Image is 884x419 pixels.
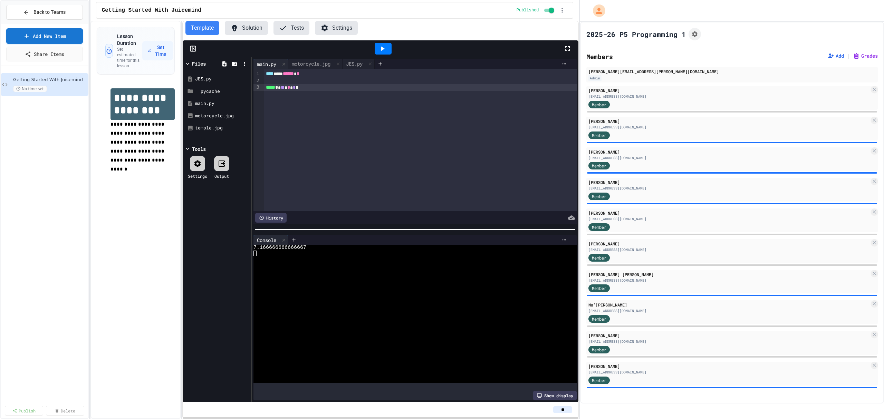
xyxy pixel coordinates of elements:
button: Assignment Settings [689,28,701,40]
div: [EMAIL_ADDRESS][DOMAIN_NAME] [588,125,869,130]
span: Member [592,132,606,138]
div: [PERSON_NAME] [588,210,869,216]
button: Back to Teams [6,5,83,20]
div: main.py [195,100,249,107]
h1: 2025-26 P5 Programming 1 [586,29,686,39]
div: [EMAIL_ADDRESS][DOMAIN_NAME] [588,339,869,344]
div: motorcycle.jpg [288,59,343,69]
div: JES.py [195,76,249,82]
div: History [255,213,287,223]
div: Settings [188,173,207,179]
span: Member [592,316,606,322]
button: Tests [273,21,309,35]
h3: Lesson Duration [117,33,142,47]
div: JES.py [343,60,366,67]
div: Files [192,60,206,67]
button: Template [185,21,219,35]
iframe: chat widget [855,391,877,412]
div: main.py [253,59,288,69]
div: motorcycle.jpg [195,113,249,119]
div: [PERSON_NAME] [588,179,869,185]
div: __pycache__ [195,88,249,95]
span: Published [517,8,539,13]
span: Member [592,377,606,383]
div: [PERSON_NAME] [588,241,869,247]
a: Delete [46,406,84,416]
div: Tools [192,145,206,153]
div: [PERSON_NAME] [588,87,869,94]
button: Solution [225,21,268,35]
span: Getting Started With Juicemind [13,77,87,83]
div: [PERSON_NAME] [588,149,869,155]
div: 2 [253,77,260,84]
div: Output [214,173,229,179]
div: [EMAIL_ADDRESS][DOMAIN_NAME] [588,247,869,252]
div: [EMAIL_ADDRESS][DOMAIN_NAME] [588,216,869,222]
div: [EMAIL_ADDRESS][DOMAIN_NAME] [588,94,869,99]
div: Content is published and visible to students [517,6,556,14]
div: [EMAIL_ADDRESS][DOMAIN_NAME] [588,308,869,313]
div: [EMAIL_ADDRESS][DOMAIN_NAME] [588,155,869,160]
button: Grades [853,52,878,59]
span: Member [592,193,606,199]
div: Show display [533,391,577,400]
div: Console [253,236,280,244]
a: Add New Item [6,28,83,44]
span: Member [592,101,606,108]
button: Add [827,52,844,59]
div: [PERSON_NAME][EMAIL_ADDRESS][PERSON_NAME][DOMAIN_NAME] [588,68,876,75]
iframe: chat widget [827,361,877,391]
span: Member [592,285,606,291]
div: [EMAIL_ADDRESS][DOMAIN_NAME] [588,370,869,375]
div: 3 [253,84,260,91]
div: [EMAIL_ADDRESS][DOMAIN_NAME] [588,186,869,191]
span: Member [592,163,606,169]
h2: Members [586,52,613,61]
div: [EMAIL_ADDRESS][DOMAIN_NAME] [588,278,869,283]
div: Console [253,235,288,245]
span: Back to Teams [33,9,66,16]
span: 7.166666666666667 [253,245,306,251]
div: main.py [253,60,280,68]
div: 1 [253,70,260,77]
span: Member [592,255,606,261]
span: Getting Started With Juicemind [102,6,201,14]
div: [PERSON_NAME] [588,363,869,369]
a: Publish [5,406,43,416]
p: Set estimated time for this lesson [117,47,142,69]
div: [PERSON_NAME] [588,118,869,124]
div: [PERSON_NAME] [588,332,869,339]
div: [PERSON_NAME] [PERSON_NAME] [588,271,869,277]
span: | [847,52,850,60]
div: Admin [588,75,602,81]
span: No time set [13,86,47,92]
div: My Account [586,3,607,19]
div: Na'[PERSON_NAME] [588,302,869,308]
span: Member [592,224,606,230]
div: temple.jpg [195,125,249,131]
span: Member [592,347,606,353]
a: Share Items [6,47,83,61]
div: motorcycle.jpg [288,60,334,67]
div: JES.py [343,59,375,69]
button: Set Time [142,41,173,60]
button: Settings [315,21,358,35]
